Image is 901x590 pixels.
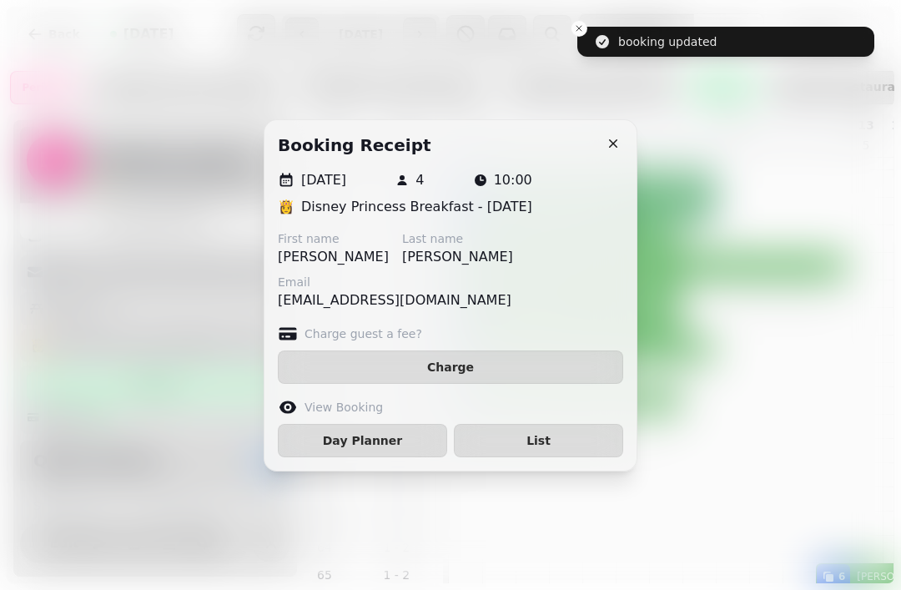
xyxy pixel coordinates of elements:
button: Charge [278,350,623,384]
label: First name [278,230,389,247]
h2: Booking receipt [278,134,431,157]
p: [EMAIL_ADDRESS][DOMAIN_NAME] [278,290,511,310]
label: View Booking [305,399,383,416]
label: Last name [402,230,513,247]
label: Charge guest a fee? [305,325,422,342]
span: Charge [292,361,609,373]
span: List [468,435,609,446]
label: Email [278,274,511,290]
p: [DATE] [301,170,346,190]
p: Disney Princess Breakfast - [DATE] [301,197,532,217]
button: Day Planner [278,424,447,457]
span: Day Planner [292,435,433,446]
p: 4 [415,170,424,190]
p: [PERSON_NAME] [402,247,513,267]
button: List [454,424,623,457]
p: [PERSON_NAME] [278,247,389,267]
p: 👸 [278,197,294,217]
p: 10:00 [494,170,532,190]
